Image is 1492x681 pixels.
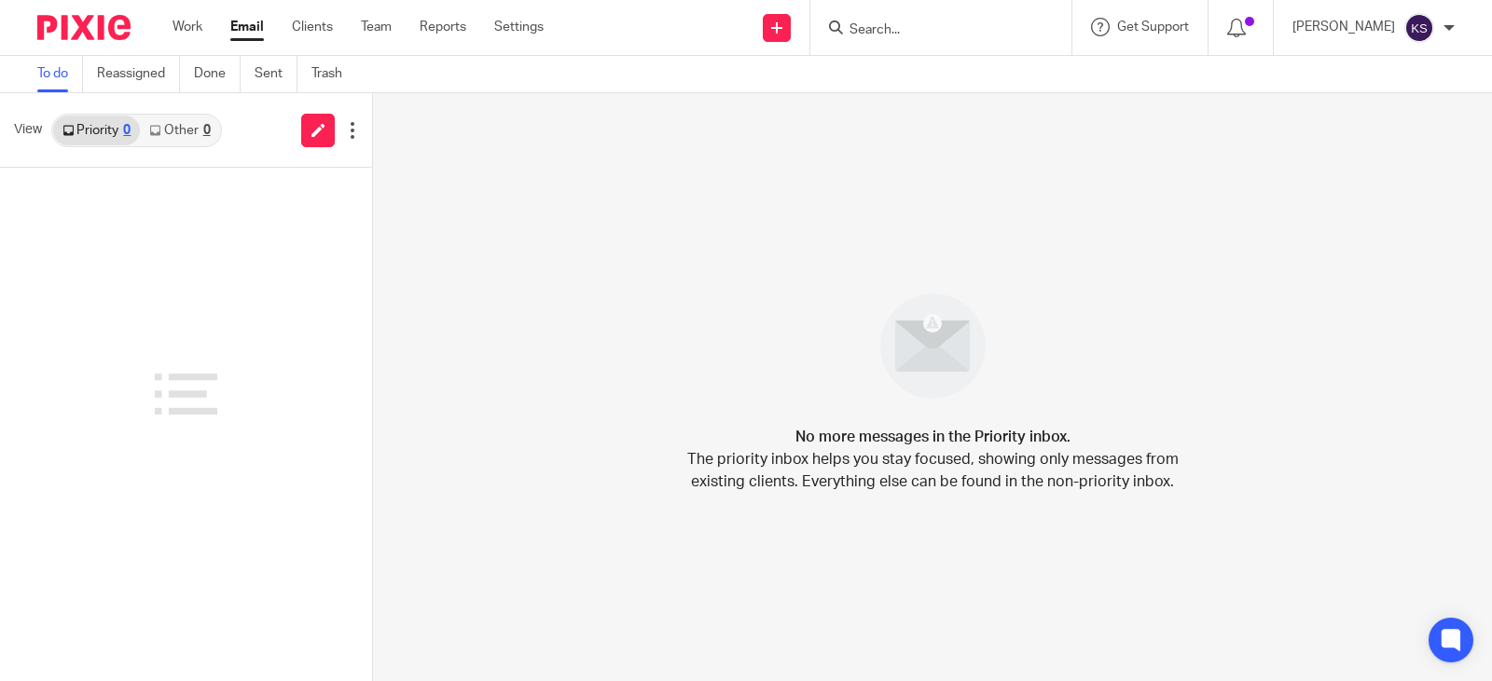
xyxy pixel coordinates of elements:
[868,281,998,411] img: image
[494,18,544,36] a: Settings
[1292,18,1395,36] p: [PERSON_NAME]
[795,426,1071,448] h4: No more messages in the Priority inbox.
[123,124,131,137] div: 0
[685,448,1180,493] p: The priority inbox helps you stay focused, showing only messages from existing clients. Everythin...
[194,56,241,92] a: Done
[37,15,131,40] img: Pixie
[230,18,264,36] a: Email
[140,116,219,145] a: Other0
[255,56,297,92] a: Sent
[848,22,1015,39] input: Search
[203,124,211,137] div: 0
[53,116,140,145] a: Priority0
[420,18,466,36] a: Reports
[292,18,333,36] a: Clients
[1404,13,1434,43] img: svg%3E
[14,120,42,140] span: View
[1117,20,1189,34] span: Get Support
[37,56,83,92] a: To do
[173,18,202,36] a: Work
[97,56,180,92] a: Reassigned
[361,18,392,36] a: Team
[311,56,356,92] a: Trash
